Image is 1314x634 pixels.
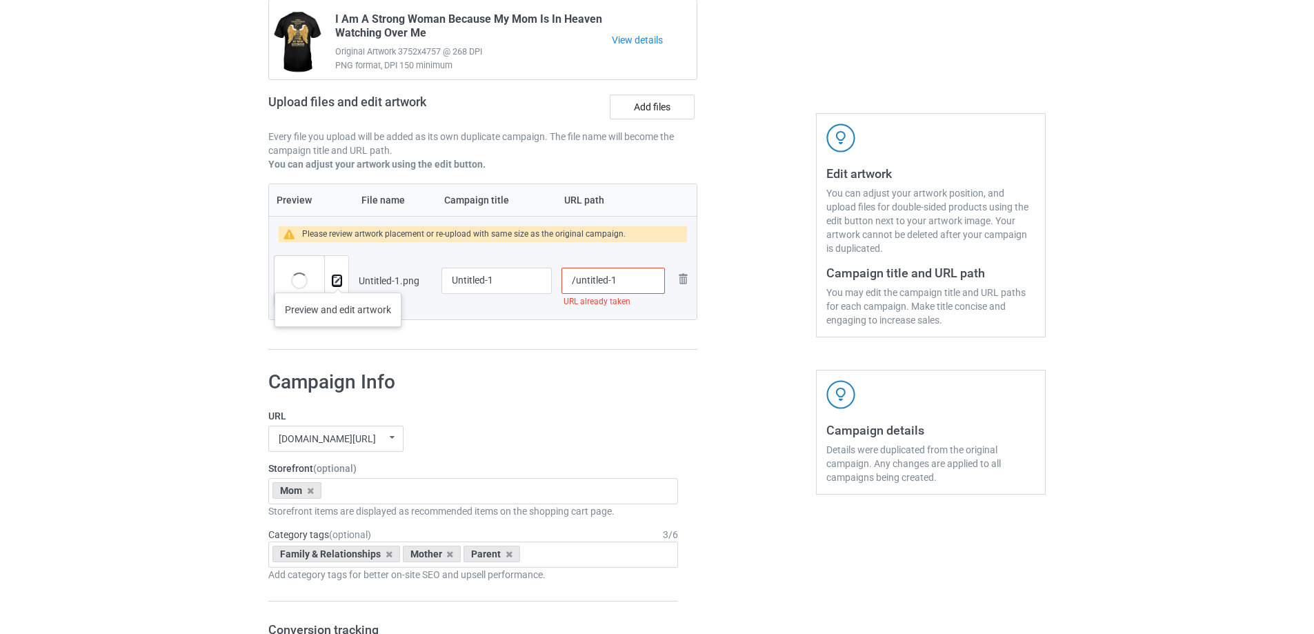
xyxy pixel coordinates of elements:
[268,568,678,582] div: Add category tags for better on-site SEO and upsell performance.
[610,95,695,119] label: Add files
[268,528,371,542] label: Category tags
[268,409,678,423] label: URL
[268,159,486,170] b: You can adjust your artwork using the edit button.
[268,370,678,395] h1: Campaign Info
[272,482,321,499] div: Mom
[268,462,678,475] label: Storefront
[826,186,1035,255] div: You can adjust your artwork position, and upload files for double-sided products using the edit b...
[283,229,302,239] img: warning
[269,184,354,216] th: Preview
[335,45,612,59] span: Original Artwork 3752x4757 @ 268 DPI
[826,286,1035,327] div: You may edit the campaign title and URL paths for each campaign. Make title concise and engaging ...
[826,443,1035,484] div: Details were duplicated from the original campaign. Any changes are applied to all campaigns bein...
[332,277,341,286] img: svg+xml;base64,PD94bWwgdmVyc2lvbj0iMS4wIiBlbmNvZGluZz0iVVRGLTgiPz4KPHN2ZyB3aWR0aD0iMTRweCIgaGVpZ2...
[663,528,678,542] div: 3 / 6
[279,434,376,444] div: [DOMAIN_NAME][URL]
[826,422,1035,438] h3: Campaign details
[826,265,1035,281] h3: Campaign title and URL path
[354,184,437,216] th: File name
[612,33,697,47] a: View details
[826,380,855,409] img: svg+xml;base64,PD94bWwgdmVyc2lvbj0iMS4wIiBlbmNvZGluZz0iVVRGLTgiPz4KPHN2ZyB3aWR0aD0iNDJweCIgaGVpZ2...
[275,293,401,327] div: Preview and edit artwork
[335,59,612,72] span: PNG format, DPI 150 minimum
[272,546,400,562] div: Family & Relationships
[826,166,1035,181] h3: Edit artwork
[557,184,670,216] th: URL path
[359,274,432,288] div: Untitled-1.png
[302,226,626,242] div: Please review artwork placement or re-upload with same size as the original campaign.
[403,546,461,562] div: Mother
[313,463,357,474] span: (optional)
[675,270,691,287] img: svg+xml;base64,PD94bWwgdmVyc2lvbj0iMS4wIiBlbmNvZGluZz0iVVRGLTgiPz4KPHN2ZyB3aWR0aD0iMjhweCIgaGVpZ2...
[464,546,520,562] div: Parent
[335,12,612,45] span: I Am A Strong Woman Because My Mom Is In Heaven Watching Over Me
[561,294,665,310] div: URL already taken
[268,130,697,157] p: Every file you upload will be added as its own duplicate campaign. The file name will become the ...
[826,123,855,152] img: svg+xml;base64,PD94bWwgdmVyc2lvbj0iMS4wIiBlbmNvZGluZz0iVVRGLTgiPz4KPHN2ZyB3aWR0aD0iNDJweCIgaGVpZ2...
[437,184,557,216] th: Campaign title
[268,504,678,518] div: Storefront items are displayed as recommended items on the shopping cart page.
[329,529,371,540] span: (optional)
[268,95,526,120] h2: Upload files and edit artwork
